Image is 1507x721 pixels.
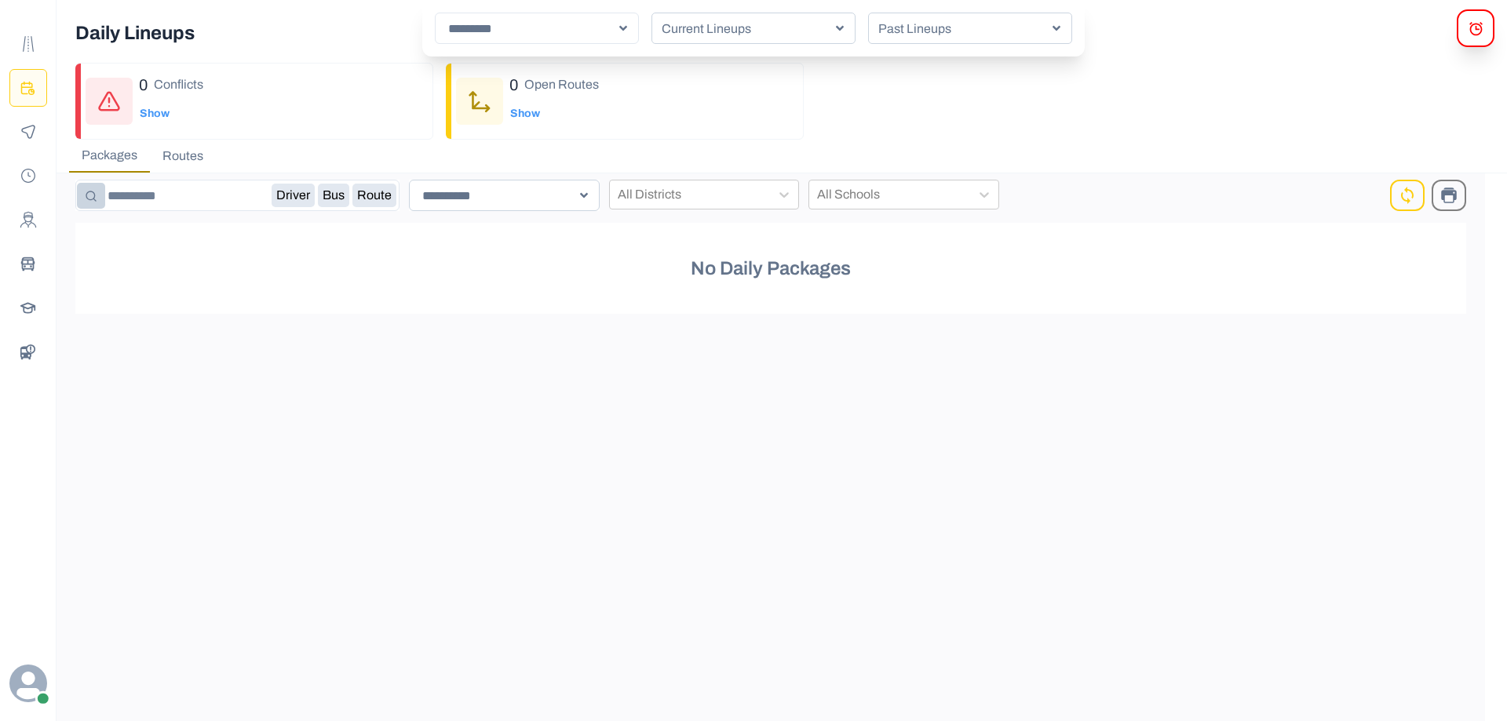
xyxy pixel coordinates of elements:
svg: avatar [9,665,47,702]
button: Show [139,98,170,129]
p: 0 [509,73,518,96]
button: Route [352,184,396,207]
button: Driver [272,184,315,207]
button: Routes [150,140,216,173]
p: Past Lineups [872,20,1056,38]
button: Route Templates [9,25,47,63]
button: Show [509,98,541,129]
button: Bus [318,184,349,207]
button: Planning [9,69,47,107]
button: Monitoring [9,113,47,151]
button: Print Packages [1432,180,1466,211]
button: alerts Modal [1457,9,1494,47]
p: Current Lineups [655,20,839,38]
button: Buses [9,245,47,282]
p: Open Routes [524,75,599,94]
button: Drivers [9,201,47,239]
button: Sync Filters [1392,180,1423,211]
p: No Daily Packages [691,254,851,282]
button: Packages [69,140,150,173]
p: Conflicts [154,75,203,94]
button: BusData [9,333,47,370]
button: Payroll [9,157,47,195]
p: 0 [139,73,148,96]
button: Schools [9,289,47,326]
